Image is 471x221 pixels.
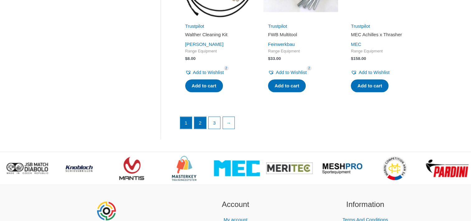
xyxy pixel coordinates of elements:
[268,23,287,29] a: Trustpilot
[194,117,206,129] a: Page 2
[223,117,235,129] a: →
[268,56,271,61] span: $
[351,79,389,92] a: Add to cart: “MEC Achilles x Thrasher”
[351,68,389,77] a: Add to Wishlist
[351,56,353,61] span: $
[180,116,422,132] nav: Product Pagination
[180,117,192,129] span: Page 1
[185,49,251,54] span: Range Equipment
[268,49,333,54] span: Range Equipment
[268,32,333,40] a: FWB Multitool
[351,42,361,47] a: MEC
[185,42,224,47] a: [PERSON_NAME]
[185,32,251,40] a: Walther Cleaning Kit
[351,49,416,54] span: Range Equipment
[224,66,229,71] span: 2
[185,68,224,77] a: Add to Wishlist
[359,70,389,75] span: Add to Wishlist
[185,23,204,29] a: Trustpilot
[193,70,224,75] span: Add to Wishlist
[276,70,307,75] span: Add to Wishlist
[307,66,312,71] span: 2
[185,56,196,61] bdi: 8.00
[351,23,370,29] a: Trustpilot
[268,42,295,47] a: Feinwerkbau
[185,56,188,61] span: $
[268,79,306,92] a: Add to cart: “FWB Multitool”
[185,32,251,38] h2: Walther Cleaning Kit
[351,56,366,61] bdi: 158.00
[351,32,416,38] h2: MEC Achilles x Thrasher
[209,117,220,129] a: Page 3
[178,199,293,210] h2: Account
[268,56,281,61] bdi: 33.00
[185,79,223,92] a: Add to cart: “Walther Cleaning Kit”
[351,32,416,40] a: MEC Achilles x Thrasher
[268,32,333,38] h2: FWB Multitool
[308,199,422,210] h2: Information
[268,68,307,77] a: Add to Wishlist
